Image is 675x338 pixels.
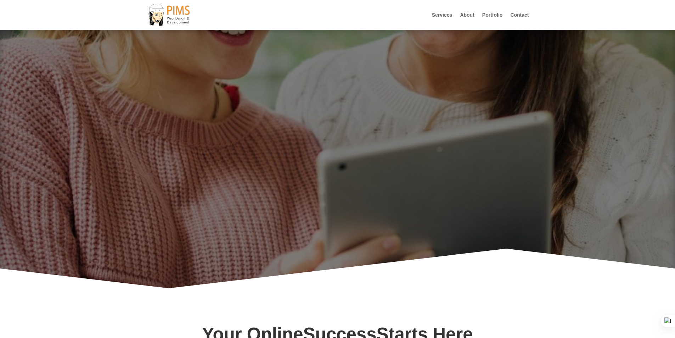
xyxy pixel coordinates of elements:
a: Services [432,12,452,30]
img: PIMS Web Design & Development LLC [148,3,191,27]
a: Portfolio [482,12,503,30]
a: Contact [510,12,529,30]
a: About [460,12,474,30]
